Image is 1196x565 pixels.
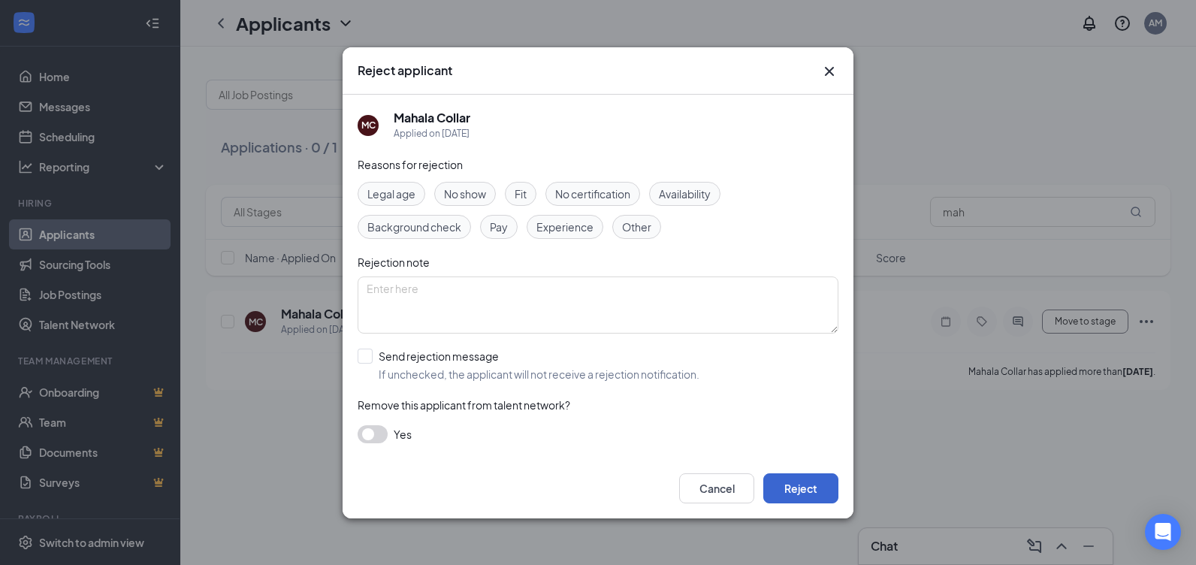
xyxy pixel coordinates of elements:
[394,110,470,126] h5: Mahala Collar
[515,186,527,202] span: Fit
[763,473,838,503] button: Reject
[367,219,461,235] span: Background check
[555,186,630,202] span: No certification
[358,158,463,171] span: Reasons for rejection
[659,186,711,202] span: Availability
[444,186,486,202] span: No show
[1145,514,1181,550] div: Open Intercom Messenger
[358,255,430,269] span: Rejection note
[820,62,838,80] button: Close
[361,119,376,131] div: MC
[358,398,570,412] span: Remove this applicant from talent network?
[679,473,754,503] button: Cancel
[394,126,470,141] div: Applied on [DATE]
[367,186,415,202] span: Legal age
[490,219,508,235] span: Pay
[536,219,593,235] span: Experience
[622,219,651,235] span: Other
[358,62,452,79] h3: Reject applicant
[820,62,838,80] svg: Cross
[394,425,412,443] span: Yes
